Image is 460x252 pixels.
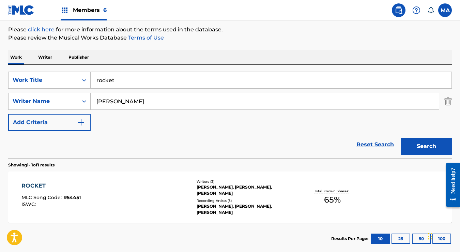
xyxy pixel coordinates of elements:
div: ROCKET [21,182,81,190]
p: Please for more information about the terms used in the database. [8,26,452,34]
img: 9d2ae6d4665cec9f34b9.svg [77,118,85,127]
button: 10 [371,234,390,244]
iframe: Resource Center [441,158,460,212]
a: Reset Search [353,137,397,152]
a: Terms of Use [127,34,164,41]
img: Delete Criterion [444,93,452,110]
img: help [412,6,420,14]
div: Writer Name [13,97,74,105]
form: Search Form [8,72,452,158]
div: User Menu [438,3,452,17]
div: Recording Artists ( 3 ) [197,198,295,203]
a: ROCKETMLC Song Code:R54451ISWC:Writers (3)[PERSON_NAME], [PERSON_NAME], [PERSON_NAME]Recording Ar... [8,172,452,223]
img: MLC Logo [8,5,34,15]
p: Work [8,50,24,64]
a: click here [28,26,55,33]
button: Search [401,138,452,155]
p: Publisher [66,50,91,64]
img: search [395,6,403,14]
span: Members [73,6,107,14]
span: R54451 [63,194,81,201]
button: Add Criteria [8,114,91,131]
button: 25 [392,234,410,244]
span: ISWC : [21,201,37,207]
button: 50 [412,234,431,244]
span: 6 [103,7,107,13]
a: Public Search [392,3,405,17]
p: Total Known Shares: [314,189,351,194]
div: [PERSON_NAME], [PERSON_NAME], [PERSON_NAME] [197,184,295,196]
p: Showing 1 - 1 of 1 results [8,162,55,168]
span: MLC Song Code : [21,194,63,201]
p: Please review the Musical Works Database [8,34,452,42]
p: Writer [36,50,54,64]
iframe: Chat Widget [426,219,460,252]
div: [PERSON_NAME], [PERSON_NAME], [PERSON_NAME] [197,203,295,216]
div: Writers ( 3 ) [197,179,295,184]
span: 65 % [324,194,341,206]
div: Help [410,3,423,17]
p: Results Per Page: [331,236,370,242]
div: Drag [428,226,432,247]
div: Notifications [427,7,434,14]
img: Top Rightsholders [61,6,69,14]
div: Work Title [13,76,74,84]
